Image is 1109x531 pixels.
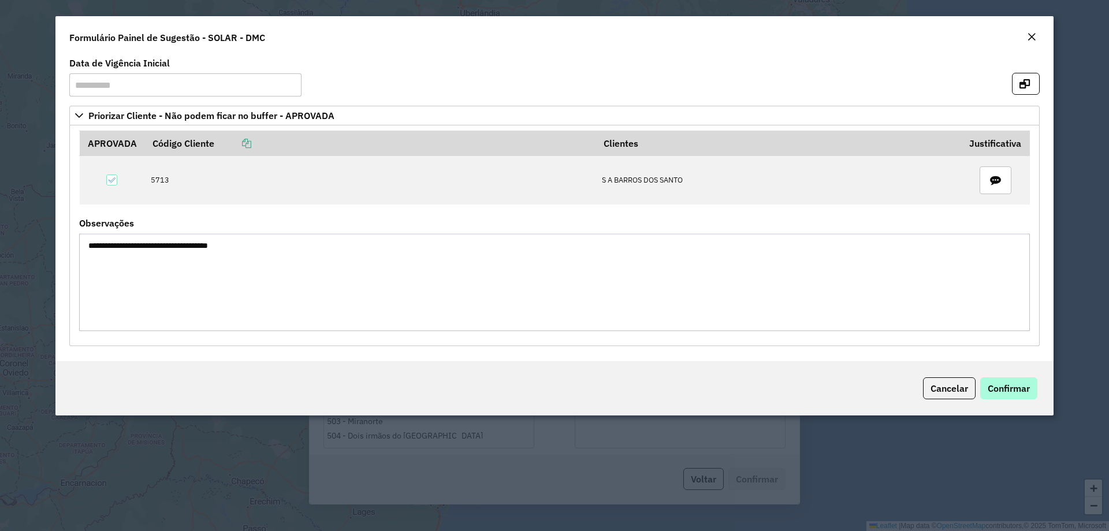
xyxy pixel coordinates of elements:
[931,383,968,394] span: Cancelar
[69,106,1040,125] a: Priorizar Cliente - Não podem ficar no buffer - APROVADA
[596,156,962,205] td: S A BARROS DOS SANTO
[80,131,145,156] th: APROVADA
[962,131,1030,156] th: Justificativa
[214,138,251,149] a: Copiar
[69,125,1040,346] div: Priorizar Cliente - Não podem ficar no buffer - APROVADA
[596,131,962,156] th: Clientes
[69,31,265,44] h4: Formulário Painel de Sugestão - SOLAR - DMC
[144,131,596,156] th: Código Cliente
[988,383,1030,394] span: Confirmar
[980,377,1037,399] button: Confirmar
[923,377,976,399] button: Cancelar
[79,216,134,230] label: Observações
[144,156,596,205] td: 5713
[1027,32,1036,42] em: Fechar
[88,111,334,120] span: Priorizar Cliente - Não podem ficar no buffer - APROVADA
[1012,77,1040,88] hb-button: Confirma sugestões e abre em nova aba
[69,56,170,70] label: Data de Vigência Inicial
[1024,30,1040,45] button: Close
